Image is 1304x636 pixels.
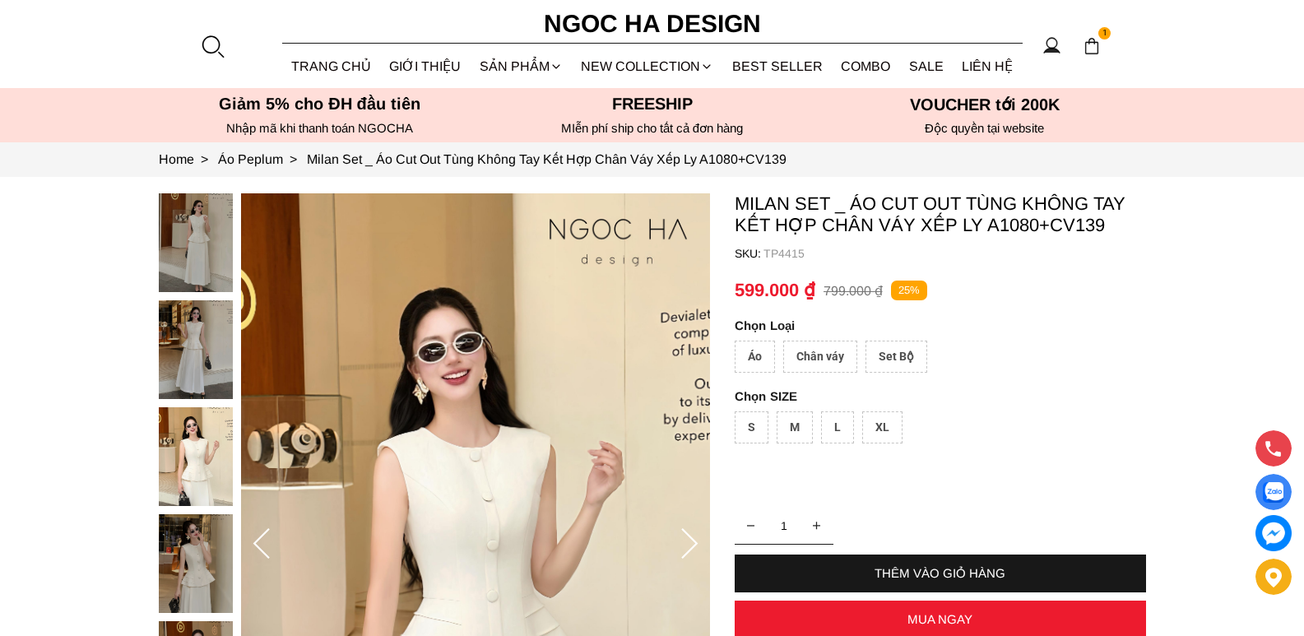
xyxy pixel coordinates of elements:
div: S [735,411,768,443]
a: TRANG CHỦ [282,44,381,88]
img: Milan Set _ Áo Cut Out Tùng Không Tay Kết Hợp Chân Váy Xếp Ly A1080+CV139_mini_0 [159,193,233,292]
p: 599.000 ₫ [735,280,815,301]
font: Giảm 5% cho ĐH đầu tiên [219,95,420,113]
h5: VOUCHER tới 200K [824,95,1146,114]
h6: Độc quyền tại website [824,121,1146,136]
div: Áo [735,341,775,373]
p: 799.000 ₫ [824,283,883,299]
a: Display image [1255,474,1292,510]
div: Chân váy [783,341,857,373]
img: Display image [1263,482,1283,503]
a: Combo [832,44,900,88]
a: Link to Áo Peplum [218,152,307,166]
a: LIÊN HỆ [953,44,1023,88]
img: Milan Set _ Áo Cut Out Tùng Không Tay Kết Hợp Chân Váy Xếp Ly A1080+CV139_mini_2 [159,407,233,506]
a: Link to Home [159,152,218,166]
font: Freeship [612,95,693,113]
span: > [283,152,304,166]
img: img-CART-ICON-ksit0nf1 [1083,37,1101,55]
a: GIỚI THIỆU [380,44,471,88]
span: > [194,152,215,166]
img: Milan Set _ Áo Cut Out Tùng Không Tay Kết Hợp Chân Váy Xếp Ly A1080+CV139_mini_1 [159,300,233,399]
a: Link to Milan Set _ Áo Cut Out Tùng Không Tay Kết Hợp Chân Váy Xếp Ly A1080+CV139 [307,152,787,166]
a: NEW COLLECTION [572,44,723,88]
p: TP4415 [763,247,1146,260]
div: THÊM VÀO GIỎ HÀNG [735,566,1146,580]
a: SALE [900,44,954,88]
p: 25% [891,281,927,301]
div: MUA NGAY [735,612,1146,626]
span: 1 [1098,27,1111,40]
div: M [777,411,813,443]
h6: SKU: [735,247,763,260]
p: Milan Set _ Áo Cut Out Tùng Không Tay Kết Hợp Chân Váy Xếp Ly A1080+CV139 [735,193,1146,236]
input: Quantity input [735,509,833,542]
font: Nhập mã khi thanh toán NGOCHA [226,121,413,135]
img: Milan Set _ Áo Cut Out Tùng Không Tay Kết Hợp Chân Váy Xếp Ly A1080+CV139_mini_3 [159,514,233,613]
a: BEST SELLER [723,44,833,88]
a: Ngoc Ha Design [529,4,776,44]
p: SIZE [735,389,1146,403]
div: Set Bộ [865,341,927,373]
h6: MIễn phí ship cho tất cả đơn hàng [491,121,814,136]
div: SẢN PHẨM [471,44,573,88]
a: messenger [1255,515,1292,551]
div: XL [862,411,903,443]
p: Loại [735,318,1100,332]
div: L [821,411,854,443]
